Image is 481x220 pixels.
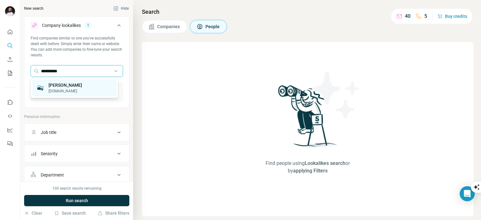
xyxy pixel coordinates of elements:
button: Department [24,167,129,182]
button: Search [5,40,15,51]
div: Department [41,172,64,178]
div: Find companies similar to one you've successfully dealt with before. Simply enter their name or w... [31,35,123,58]
div: Seniority [41,151,58,157]
button: Save search [54,210,86,216]
p: [PERSON_NAME] [49,82,82,88]
span: Find people using or by [257,160,359,175]
button: Dashboard [5,124,15,136]
div: New search [24,6,44,11]
img: Surfe Illustration - Woman searching with binoculars [275,84,340,153]
p: 5 [424,13,427,20]
div: Company lookalikes [42,22,81,28]
p: 40 [405,13,411,20]
button: Enrich CSV [5,54,15,65]
button: Run search [24,195,129,206]
span: Lookalikes search [305,160,345,166]
h4: Search [142,8,473,16]
span: Run search [66,197,88,204]
button: Use Surfe API [5,110,15,122]
img: Avatar [5,6,15,16]
button: Buy credits [437,12,467,21]
img: Surfe Illustration - Stars [308,67,364,123]
div: 100 search results remaining [52,186,101,191]
p: Personal information [24,114,129,120]
div: Open Intercom Messenger [460,186,475,201]
button: Company lookalikes1 [24,18,129,35]
span: applying Filters [293,168,328,174]
button: My lists [5,68,15,79]
button: Hide [109,4,133,13]
div: 1 [85,23,92,28]
button: Use Surfe on LinkedIn [5,97,15,108]
button: Clear [24,210,42,216]
p: [DOMAIN_NAME] [49,88,82,94]
span: Companies [157,23,180,30]
button: Feedback [5,138,15,149]
button: Quick start [5,26,15,38]
span: People [205,23,220,30]
button: Share filters [98,210,129,216]
div: Job title [41,129,56,136]
img: Dirk Post [36,84,45,92]
button: Seniority [24,146,129,161]
button: Job title [24,125,129,140]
